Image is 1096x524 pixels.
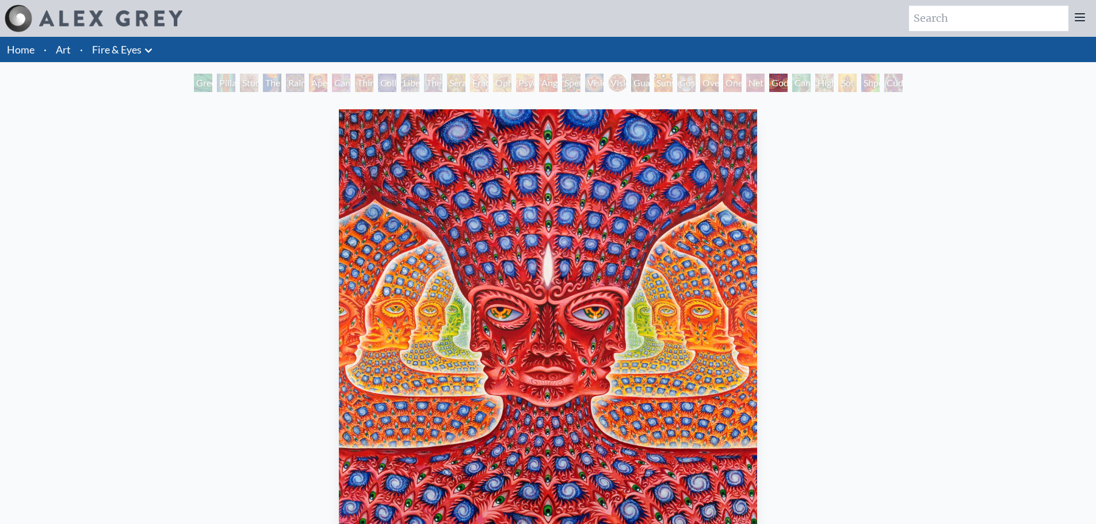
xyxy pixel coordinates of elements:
div: Shpongled [861,74,880,92]
div: Green Hand [194,74,212,92]
div: Collective Vision [378,74,396,92]
div: The Seer [424,74,442,92]
a: Fire & Eyes [92,41,142,58]
input: Search [909,6,1068,31]
div: Sol Invictus [838,74,857,92]
div: Cosmic Elf [677,74,696,92]
div: Fractal Eyes [470,74,488,92]
div: Psychomicrograph of a Fractal Paisley Cherub Feather Tip [516,74,534,92]
div: The Torch [263,74,281,92]
div: Rainbow Eye Ripple [286,74,304,92]
div: Sunyata [654,74,673,92]
div: Ophanic Eyelash [493,74,511,92]
div: Seraphic Transport Docking on the Third Eye [447,74,465,92]
div: Aperture [309,74,327,92]
div: Higher Vision [815,74,834,92]
a: Home [7,43,35,56]
div: Angel Skin [539,74,557,92]
div: Liberation Through Seeing [401,74,419,92]
div: Vision Crystal [585,74,604,92]
div: Godself [769,74,788,92]
div: Study for the Great Turn [240,74,258,92]
li: · [39,37,51,62]
li: · [75,37,87,62]
div: Third Eye Tears of Joy [355,74,373,92]
div: Vision Crystal Tondo [608,74,627,92]
div: Guardian of Infinite Vision [631,74,650,92]
div: Pillar of Awareness [217,74,235,92]
div: Oversoul [700,74,719,92]
a: Art [56,41,71,58]
div: Net of Being [746,74,765,92]
div: Cannafist [792,74,811,92]
div: Spectral Lotus [562,74,581,92]
div: Cuddle [884,74,903,92]
div: One [723,74,742,92]
div: Cannabis Sutra [332,74,350,92]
